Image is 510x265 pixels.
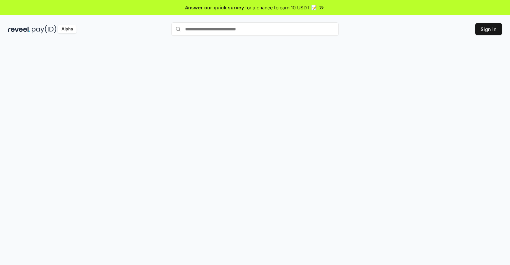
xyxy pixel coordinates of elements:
[58,25,77,33] div: Alpha
[475,23,502,35] button: Sign In
[245,4,317,11] span: for a chance to earn 10 USDT 📝
[185,4,244,11] span: Answer our quick survey
[8,25,30,33] img: reveel_dark
[32,25,56,33] img: pay_id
